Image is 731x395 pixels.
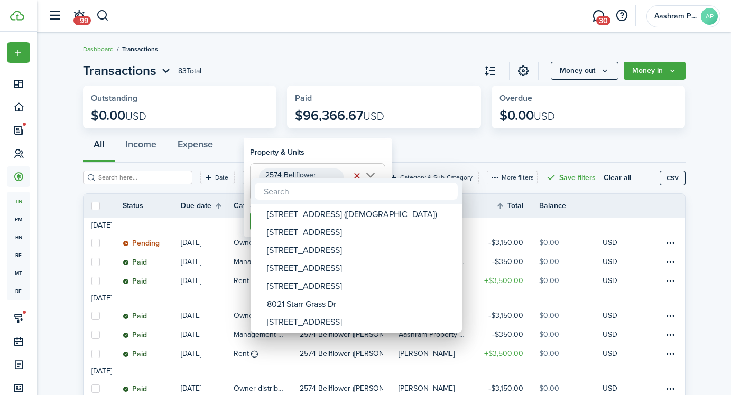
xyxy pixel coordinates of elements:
div: [STREET_ADDRESS] [267,259,454,277]
div: [STREET_ADDRESS] [267,241,454,259]
div: 8021 Starr Grass Dr [267,295,454,313]
div: [STREET_ADDRESS] ([DEMOGRAPHIC_DATA]) [267,205,454,223]
div: [STREET_ADDRESS] [267,223,454,241]
div: [STREET_ADDRESS] [267,313,454,331]
div: [STREET_ADDRESS] [267,277,454,295]
input: Search [255,183,458,200]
